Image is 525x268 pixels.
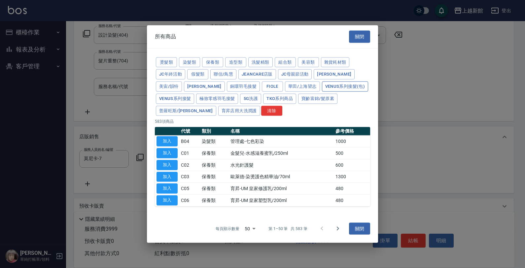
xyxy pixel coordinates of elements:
[179,135,200,147] td: B04
[268,225,307,231] p: 第 1–50 筆 共 583 筆
[261,106,282,116] button: 清除
[157,172,178,182] button: 加入
[334,135,370,147] td: 1000
[321,57,350,67] button: 雜貨耗材類
[179,147,200,159] td: C01
[334,171,370,183] td: 1300
[156,69,185,80] button: JC年終活動
[179,194,200,206] td: C06
[200,159,229,171] td: 保養類
[200,171,229,183] td: 保養類
[298,57,319,67] button: 美容類
[349,31,370,43] button: 關閉
[334,159,370,171] td: 600
[156,106,216,116] button: 普羅旺斯/[PERSON_NAME]
[200,147,229,159] td: 保養類
[156,82,182,92] button: 美宙/韻特
[200,183,229,194] td: 保養類
[157,136,178,147] button: 加入
[179,127,200,136] th: 代號
[298,93,337,104] button: 寶齡富錦/髮原素
[334,183,370,194] td: 480
[155,118,370,124] p: 583 項商品
[179,159,200,171] td: C02
[202,57,223,67] button: 保養類
[196,93,238,104] button: 極致零感羽毛接髮
[179,183,200,194] td: C05
[229,135,334,147] td: 管理處-七色彩染
[200,135,229,147] td: 染髮類
[240,93,261,104] button: 5G洗護
[157,184,178,194] button: 加入
[263,93,296,104] button: TKO系列商品
[330,220,346,236] button: Go to next page
[184,82,225,92] button: [PERSON_NAME]
[200,127,229,136] th: 類別
[157,160,178,170] button: 加入
[157,195,178,206] button: 加入
[210,69,236,80] button: 聯信/鳥慧
[156,93,194,104] button: Venus系列接髮
[334,147,370,159] td: 500
[322,82,368,92] button: Venus系列接髮(包)
[225,57,246,67] button: 造型類
[229,127,334,136] th: 名稱
[349,222,370,235] button: 關閉
[248,57,273,67] button: 洗髮精類
[334,194,370,206] td: 480
[334,127,370,136] th: 參考價格
[242,219,258,237] div: 50
[218,106,260,116] button: 育昇店用大洗潤護
[229,171,334,183] td: 歐萊德-染燙護色精華油/70ml
[229,183,334,194] td: 育昇-UM 皇家修護乳/200ml
[156,57,177,67] button: 燙髮類
[227,82,260,92] button: 銅環羽毛接髮
[187,69,208,80] button: 假髮類
[229,194,334,206] td: 育昇-UM 皇家塑型乳/200ml
[229,147,334,159] td: 金髮兒-水感滋養蜜乳/250ml
[238,69,276,80] button: JeanCare店販
[285,82,320,92] button: 華田/上海望志
[314,69,355,80] button: [PERSON_NAME]
[155,33,176,40] span: 所有商品
[216,225,239,231] p: 每頁顯示數量
[157,148,178,158] button: 加入
[200,194,229,206] td: 保養類
[179,171,200,183] td: C03
[278,69,312,80] button: JC母親節活動
[229,159,334,171] td: 水光針護髮
[262,82,283,92] button: FIOLE
[179,57,200,67] button: 染髮類
[275,57,296,67] button: 組合類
